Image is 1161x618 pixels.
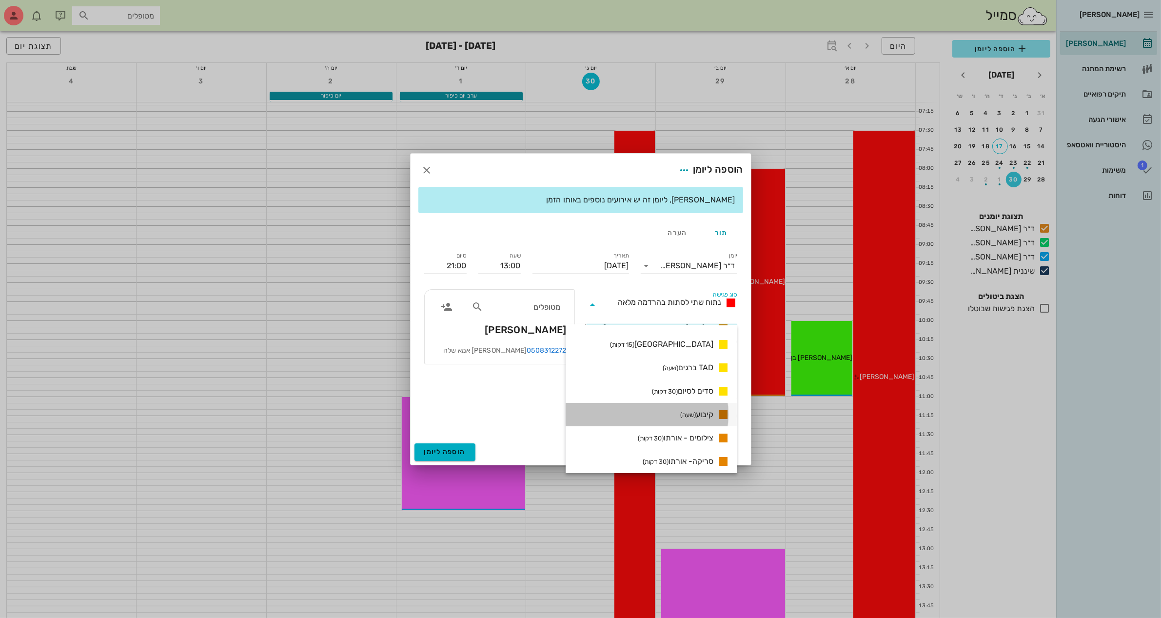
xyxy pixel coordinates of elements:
[652,388,678,395] small: (30 דקות)
[424,411,737,422] div: שליחת תורים בוואטסאפ
[527,346,567,355] a: 0508312272
[610,341,634,348] small: (15 דקות)
[587,344,737,359] div: סטטוסתור נקבע
[652,385,713,397] span: סדים לסיום
[680,409,713,420] span: קיבוע
[510,252,521,259] label: שעה
[433,345,567,356] div: [PERSON_NAME] אמא שלה
[663,362,713,374] span: TAD ברגים
[643,458,669,465] small: (30 דקות)
[643,456,713,467] span: סריקה- אורתו
[613,252,629,259] label: תאריך
[655,221,699,244] div: הערה
[546,195,735,204] span: [PERSON_NAME], ליומן זה יש אירועים נוספים באותו הזמן
[680,411,696,419] small: (שעה)
[638,432,713,444] span: צילומים - אורתו
[638,435,664,442] small: (30 דקות)
[618,298,722,307] span: נתוח שתי לסתות בהרדמה מלאה
[456,252,467,259] label: סיום
[485,322,566,338] span: [PERSON_NAME]
[713,291,737,299] label: סוג פגישה
[641,258,737,274] div: יומןד״ר [PERSON_NAME]
[729,252,737,259] label: יומן
[675,161,743,179] div: הוספה ליומן
[699,221,743,244] div: תור
[414,443,475,461] button: הוספה ליומן
[661,261,735,270] div: ד״ר [PERSON_NAME]
[663,364,678,372] small: (שעה)
[610,339,713,350] span: [GEOGRAPHIC_DATA]
[721,338,737,345] label: סטטוס
[424,448,466,456] span: הוספה ליומן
